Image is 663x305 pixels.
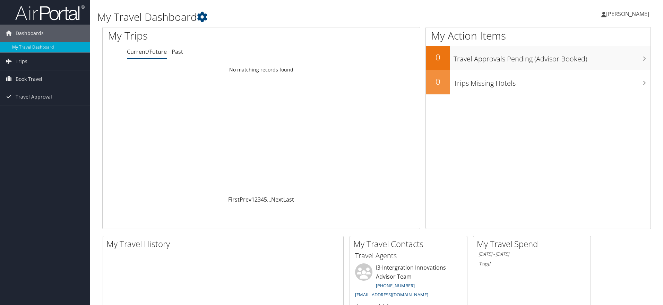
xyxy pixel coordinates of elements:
[258,196,261,203] a: 3
[376,282,415,289] a: [PHONE_NUMBER]
[426,28,651,43] h1: My Action Items
[172,48,183,56] a: Past
[16,53,27,70] span: Trips
[103,63,420,76] td: No matching records found
[16,88,52,105] span: Travel Approval
[240,196,251,203] a: Prev
[426,76,450,87] h2: 0
[426,46,651,70] a: 0Travel Approvals Pending (Advisor Booked)
[267,196,271,203] span: …
[228,196,240,203] a: First
[454,75,651,88] h3: Trips Missing Hotels
[261,196,264,203] a: 4
[479,251,585,257] h6: [DATE] - [DATE]
[352,263,465,300] li: I3-Intergration Innovations Advisor Team
[16,25,44,42] span: Dashboards
[108,28,283,43] h1: My Trips
[127,48,167,56] a: Current/Future
[355,251,462,261] h3: Travel Agents
[16,70,42,88] span: Book Travel
[264,196,267,203] a: 5
[353,238,467,250] h2: My Travel Contacts
[15,5,85,21] img: airportal-logo.png
[283,196,294,203] a: Last
[106,238,343,250] h2: My Travel History
[479,260,585,268] h6: Total
[477,238,591,250] h2: My Travel Spend
[426,70,651,94] a: 0Trips Missing Hotels
[355,291,428,298] a: [EMAIL_ADDRESS][DOMAIN_NAME]
[251,196,255,203] a: 1
[426,51,450,63] h2: 0
[606,10,649,18] span: [PERSON_NAME]
[271,196,283,203] a: Next
[97,10,470,24] h1: My Travel Dashboard
[255,196,258,203] a: 2
[601,3,656,24] a: [PERSON_NAME]
[454,51,651,64] h3: Travel Approvals Pending (Advisor Booked)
